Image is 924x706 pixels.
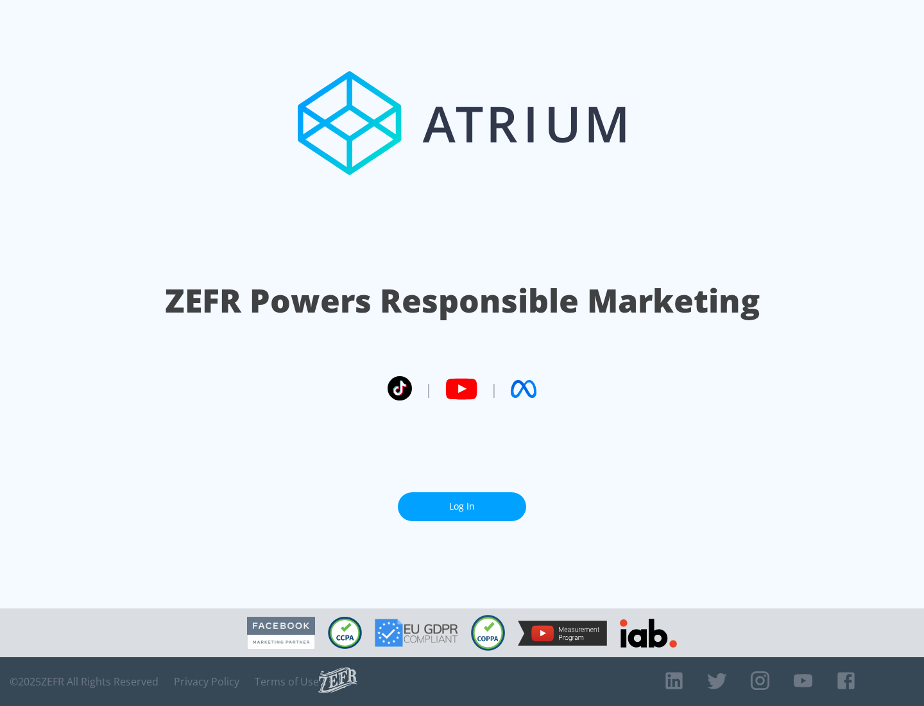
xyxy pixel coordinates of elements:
span: | [425,379,432,399]
img: GDPR Compliant [375,619,458,647]
a: Log In [398,492,526,521]
img: CCPA Compliant [328,617,362,649]
span: | [490,379,498,399]
a: Terms of Use [255,675,319,688]
img: IAB [620,619,677,648]
img: COPPA Compliant [471,615,505,651]
span: © 2025 ZEFR All Rights Reserved [10,675,158,688]
img: Facebook Marketing Partner [247,617,315,650]
h1: ZEFR Powers Responsible Marketing [165,279,760,323]
a: Privacy Policy [174,675,239,688]
img: YouTube Measurement Program [518,621,607,646]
